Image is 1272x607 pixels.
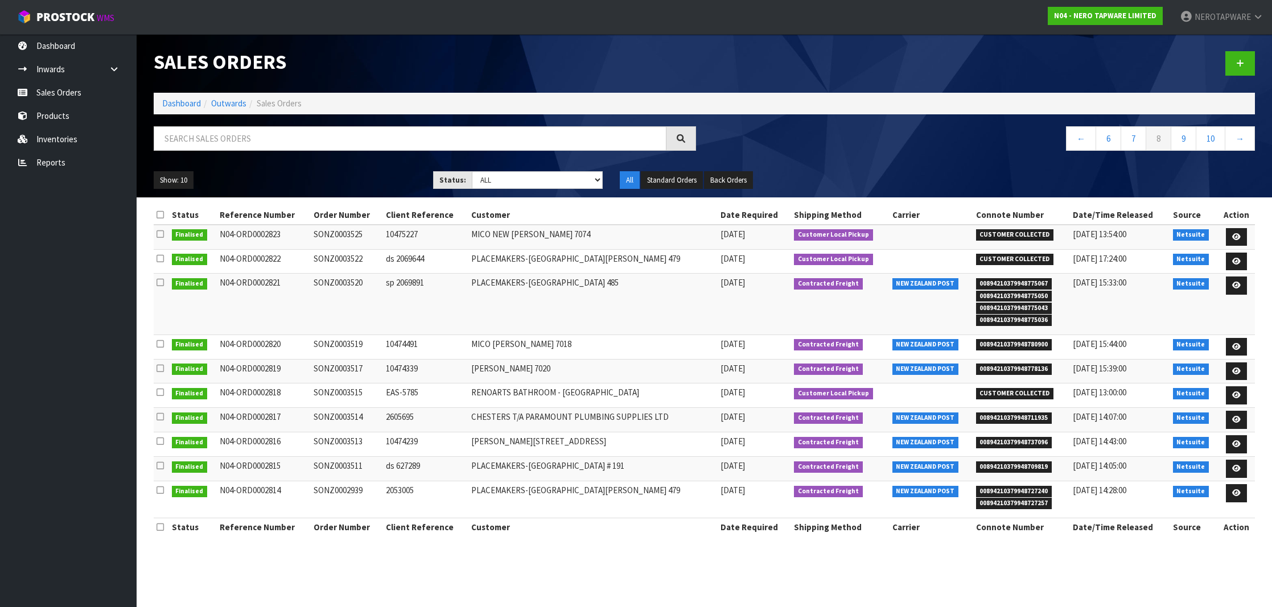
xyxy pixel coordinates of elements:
td: 10475227 [383,225,468,249]
span: Contracted Freight [794,486,863,497]
span: CUSTOMER COLLECTED [976,254,1054,265]
td: SONZ0003525 [311,225,383,249]
th: Source [1170,518,1219,536]
td: N04-ORD0002815 [217,457,311,481]
span: NEW ZEALAND POST [892,437,959,448]
span: Customer Local Pickup [794,229,873,241]
span: 00894210379948778136 [976,364,1052,375]
a: 10 [1196,126,1225,151]
th: Date Required [718,518,791,536]
span: Netsuite [1173,364,1209,375]
button: Standard Orders [641,171,703,189]
span: Finalised [172,388,208,399]
span: ProStock [36,10,94,24]
td: N04-ORD0002823 [217,225,311,249]
span: Finalised [172,339,208,350]
a: ← [1066,126,1096,151]
td: N04-ORD0002820 [217,335,311,359]
span: Finalised [172,364,208,375]
button: Show: 10 [154,171,194,189]
span: Netsuite [1173,254,1209,265]
span: Finalised [172,412,208,424]
span: NEW ZEALAND POST [892,461,959,473]
span: 00894210379948780900 [976,339,1052,350]
td: N04-ORD0002817 [217,408,311,432]
span: Netsuite [1173,412,1209,424]
span: Contracted Freight [794,364,863,375]
span: [DATE] 14:28:00 [1073,485,1126,495]
a: 6 [1096,126,1121,151]
span: Finalised [172,486,208,497]
td: 10474239 [383,432,468,457]
span: Finalised [172,278,208,290]
span: [DATE] [721,460,745,471]
a: 8 [1146,126,1171,151]
th: Action [1219,206,1255,224]
th: Shipping Method [791,206,890,224]
span: Finalised [172,254,208,265]
td: SONZ0003511 [311,457,383,481]
span: [DATE] [721,338,745,349]
span: CUSTOMER COLLECTED [976,229,1054,241]
td: 2605695 [383,408,468,432]
span: [DATE] [721,485,745,495]
td: 2053005 [383,481,468,518]
span: Finalised [172,229,208,241]
td: 10474491 [383,335,468,359]
th: Carrier [890,206,973,224]
td: SONZ0003514 [311,408,383,432]
button: Back Orders [704,171,753,189]
span: NEROTAPWARE [1195,11,1251,22]
span: [DATE] 14:43:00 [1073,436,1126,447]
td: N04-ORD0002816 [217,432,311,457]
th: Connote Number [973,206,1070,224]
th: Client Reference [383,206,468,224]
span: Finalised [172,437,208,448]
th: Action [1219,518,1255,536]
span: NEW ZEALAND POST [892,339,959,350]
th: Shipping Method [791,518,890,536]
span: NEW ZEALAND POST [892,278,959,290]
td: ds 627289 [383,457,468,481]
th: Date/Time Released [1070,206,1170,224]
td: 10474339 [383,359,468,383]
th: Customer [468,518,718,536]
td: N04-ORD0002818 [217,383,311,408]
span: Customer Local Pickup [794,388,873,399]
span: 00894210379948775043 [976,303,1052,314]
td: SONZ0003517 [311,359,383,383]
button: All [620,171,640,189]
img: cube-alt.png [17,10,31,24]
span: Customer Local Pickup [794,254,873,265]
th: Reference Number [217,206,311,224]
td: N04-ORD0002821 [217,274,311,335]
td: SONZ0003519 [311,335,383,359]
td: SONZ0003515 [311,383,383,408]
td: N04-ORD0002814 [217,481,311,518]
span: [DATE] [721,277,745,288]
span: NEW ZEALAND POST [892,486,959,497]
span: NEW ZEALAND POST [892,364,959,375]
span: [DATE] 13:54:00 [1073,229,1126,240]
span: Netsuite [1173,339,1209,350]
span: CUSTOMER COLLECTED [976,388,1054,399]
span: Sales Orders [257,98,302,109]
a: Dashboard [162,98,201,109]
strong: Status: [439,175,466,185]
td: [PERSON_NAME] 7020 [468,359,718,383]
span: Contracted Freight [794,339,863,350]
td: EAS-5785 [383,383,468,408]
span: [DATE] [721,253,745,264]
th: Customer [468,206,718,224]
input: Search sales orders [154,126,666,151]
span: 00894210379948775067 [976,278,1052,290]
span: [DATE] 15:44:00 [1073,338,1126,349]
th: Date Required [718,206,791,224]
span: Netsuite [1173,437,1209,448]
span: Netsuite [1173,278,1209,290]
td: PLACEMAKERS-[GEOGRAPHIC_DATA] # 191 [468,457,718,481]
td: [PERSON_NAME][STREET_ADDRESS] [468,432,718,457]
td: PLACEMAKERS-[GEOGRAPHIC_DATA] 485 [468,274,718,335]
td: N04-ORD0002822 [217,249,311,274]
td: MICO NEW [PERSON_NAME] 7074 [468,225,718,249]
